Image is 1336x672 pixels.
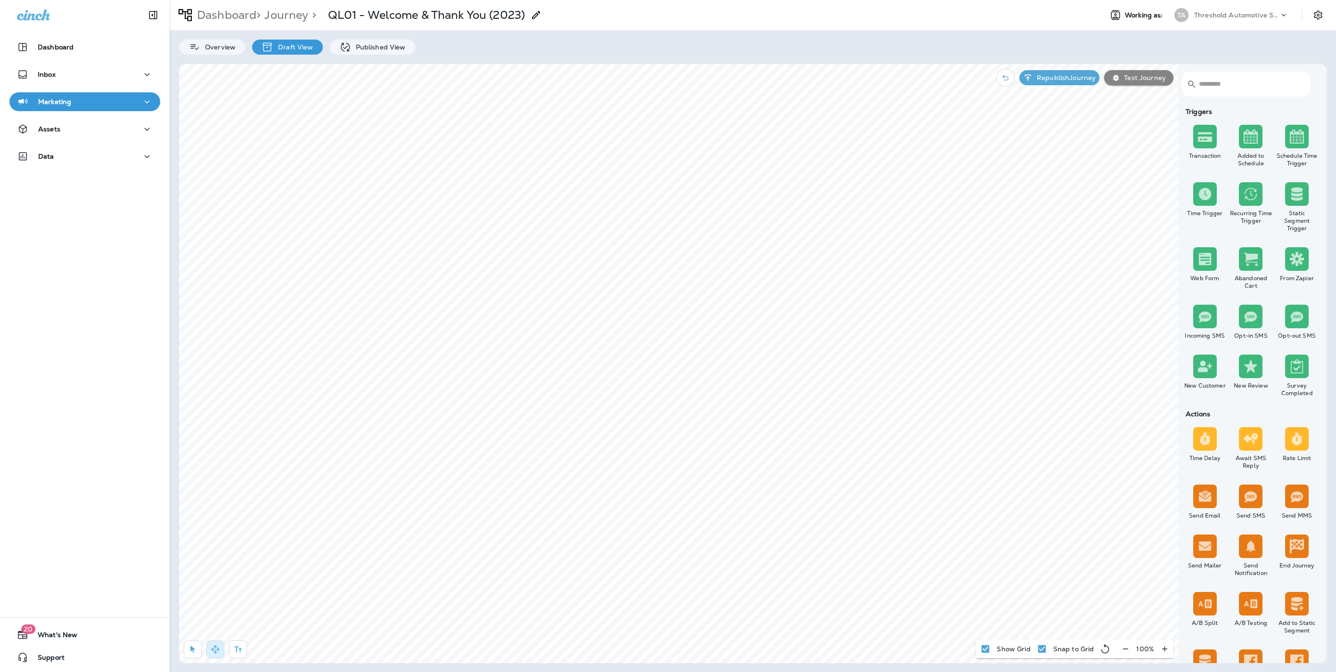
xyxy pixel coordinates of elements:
div: Rate Limit [1276,454,1318,462]
p: Show Grid [997,645,1030,653]
span: 20 [21,624,35,634]
div: Await SMS Reply [1230,454,1272,470]
p: Snap to Grid [1053,645,1094,653]
button: Assets [9,120,160,138]
div: Send MMS [1276,512,1318,519]
p: Threshold Automotive Service dba Grease Monkey [1194,11,1279,19]
div: Web Form [1184,275,1226,282]
span: Working as: [1125,11,1165,19]
div: Incoming SMS [1184,332,1226,340]
div: Transaction [1184,152,1226,160]
p: Dashboard > [193,8,261,22]
div: Static Segment Trigger [1276,210,1318,232]
div: Send Email [1184,512,1226,519]
div: Add to Static Segment [1276,619,1318,634]
div: Schedule Time Trigger [1276,152,1318,167]
div: Added to Schedule [1230,152,1272,167]
span: What's New [28,631,77,642]
div: Send Mailer [1184,562,1226,569]
p: Test Journey [1120,74,1166,81]
div: New Customer [1184,382,1226,389]
p: Published View [351,43,406,51]
div: Opt-in SMS [1230,332,1272,340]
div: Survey Completed [1276,382,1318,397]
div: Recurring Time Trigger [1230,210,1272,225]
div: New Review [1230,382,1272,389]
p: Journey [261,8,308,22]
div: Abandoned Cart [1230,275,1272,290]
button: Settings [1310,7,1327,24]
p: Marketing [38,98,71,105]
button: 20What's New [9,625,160,644]
p: Assets [38,125,60,133]
div: Actions [1182,410,1320,418]
button: Collapse Sidebar [140,6,166,24]
span: Support [28,654,65,665]
p: 100 % [1136,645,1154,653]
div: End Journey [1276,562,1318,569]
div: Time Trigger [1184,210,1226,217]
p: Data [38,153,54,160]
div: TA [1174,8,1188,22]
div: Send Notification [1230,562,1272,577]
p: Draft View [273,43,313,51]
button: Dashboard [9,38,160,57]
button: RepublishJourney [1019,70,1099,85]
button: Test Journey [1104,70,1173,85]
button: Marketing [9,92,160,111]
div: A/B Split [1184,619,1226,627]
button: Data [9,147,160,166]
button: Support [9,648,160,667]
div: From Zapier [1276,275,1318,282]
div: Send SMS [1230,512,1272,519]
div: A/B Testing [1230,619,1272,627]
p: Inbox [38,71,56,78]
p: QL01 - Welcome & Thank You (2023) [328,8,525,22]
p: > [308,8,316,22]
button: Inbox [9,65,160,84]
div: Opt-out SMS [1276,332,1318,340]
div: Time Delay [1184,454,1226,462]
p: Dashboard [38,43,74,51]
div: Triggers [1182,108,1320,115]
p: Overview [200,43,236,51]
p: Republish Journey [1033,74,1096,81]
